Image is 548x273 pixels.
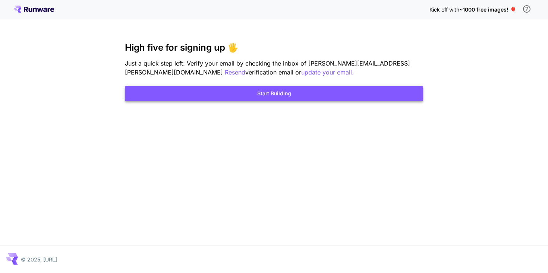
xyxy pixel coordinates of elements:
button: update your email. [301,68,354,77]
h3: High five for signing up 🖐️ [125,42,423,53]
button: Start Building [125,86,423,101]
p: © 2025, [URL] [21,255,57,263]
span: ~1000 free images! 🎈 [459,6,516,13]
button: In order to qualify for free credit, you need to sign up with a business email address and click ... [519,1,534,16]
button: Resend [225,68,245,77]
span: Just a quick step left: Verify your email by checking the inbox of [PERSON_NAME][EMAIL_ADDRESS][P... [125,60,410,76]
span: Kick off with [429,6,459,13]
span: verification email or [245,69,301,76]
